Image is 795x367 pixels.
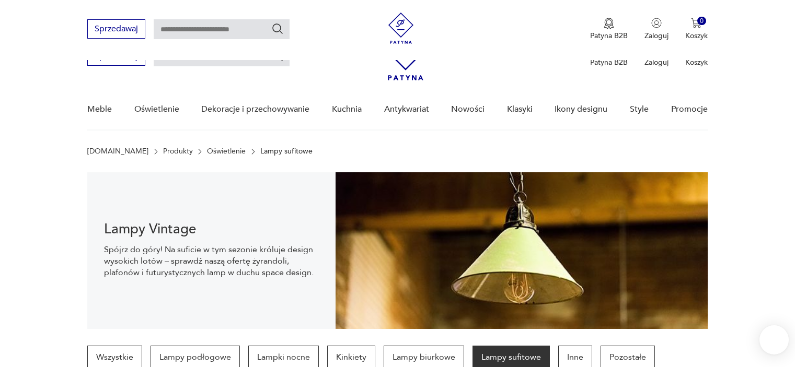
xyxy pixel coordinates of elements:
p: Zaloguj [644,31,669,41]
iframe: Smartsupp widget button [759,325,789,354]
h1: Lampy Vintage [104,223,319,235]
button: Patyna B2B [590,18,628,41]
p: Zaloguj [644,57,669,67]
p: Patyna B2B [590,31,628,41]
a: Ikona medaluPatyna B2B [590,18,628,41]
a: Sprzedawaj [87,26,145,33]
a: Style [630,89,649,129]
p: Koszyk [685,31,708,41]
a: Antykwariat [384,89,429,129]
img: Ikona medalu [604,18,614,29]
a: Meble [87,89,112,129]
a: [DOMAIN_NAME] [87,147,148,156]
a: Oświetlenie [134,89,179,129]
img: Lampy sufitowe w stylu vintage [336,172,708,329]
a: Produkty [163,147,193,156]
button: 0Koszyk [685,18,708,41]
div: 0 [697,17,706,26]
p: Spójrz do góry! Na suficie w tym sezonie króluje design wysokich lotów – sprawdź naszą ofertę żyr... [104,244,319,278]
p: Koszyk [685,57,708,67]
a: Kuchnia [332,89,362,129]
a: Nowości [451,89,485,129]
img: Patyna - sklep z meblami i dekoracjami vintage [385,13,417,44]
button: Zaloguj [644,18,669,41]
button: Sprzedawaj [87,19,145,39]
img: Ikona koszyka [691,18,701,28]
img: Ikonka użytkownika [651,18,662,28]
p: Patyna B2B [590,57,628,67]
a: Sprzedawaj [87,53,145,61]
a: Oświetlenie [207,147,246,156]
a: Ikony designu [555,89,607,129]
a: Klasyki [507,89,533,129]
a: Dekoracje i przechowywanie [201,89,309,129]
a: Promocje [671,89,708,129]
button: Szukaj [271,22,284,35]
p: Lampy sufitowe [260,147,313,156]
